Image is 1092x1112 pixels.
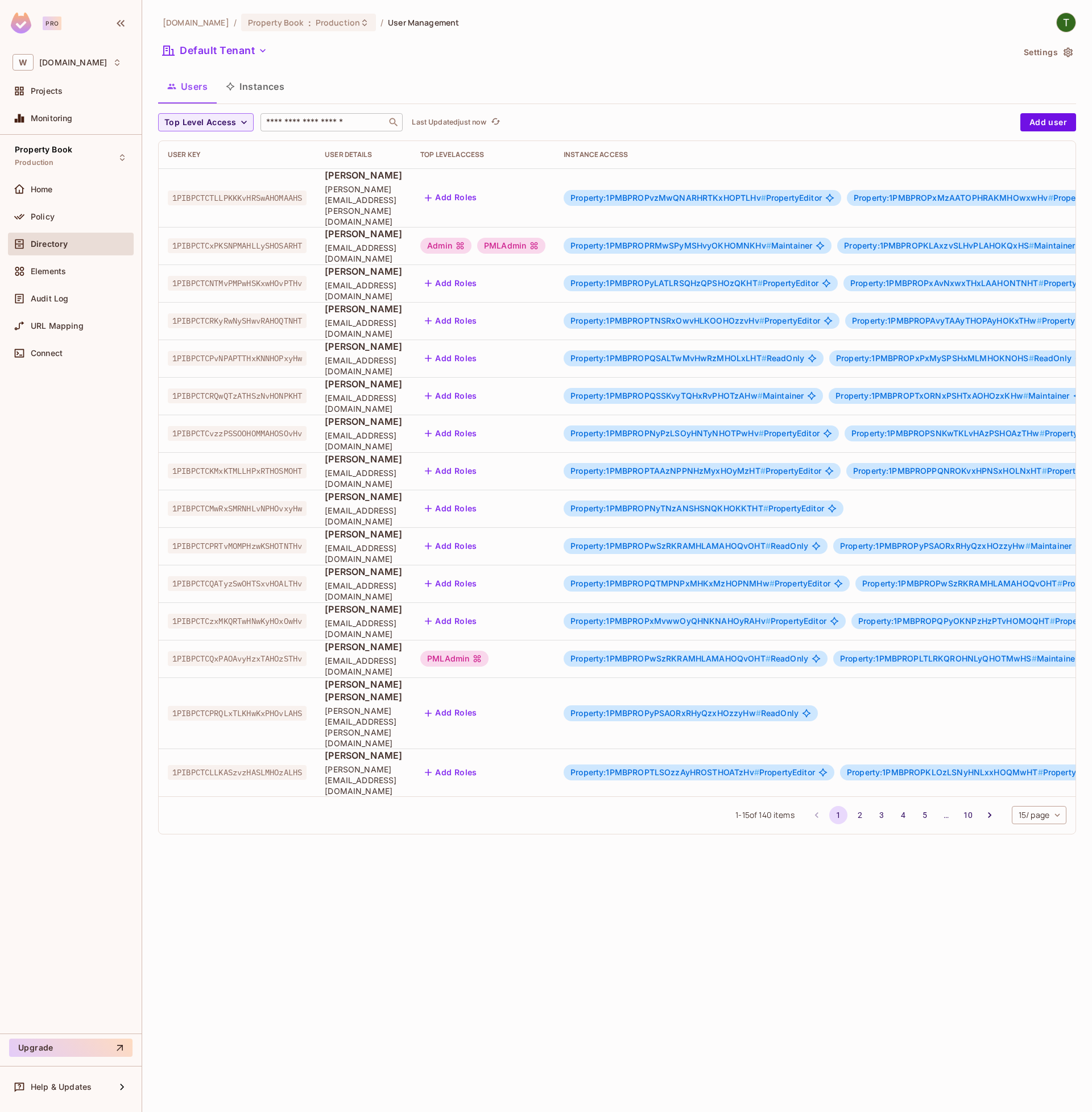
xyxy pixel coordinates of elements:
[760,466,766,476] span: #
[766,616,771,626] span: #
[570,768,815,777] span: PropertyEditor
[168,150,307,159] div: User Key
[325,705,402,749] span: [PERSON_NAME][EMAIL_ADDRESS][PERSON_NAME][DOMAIN_NAME]
[1020,113,1076,131] button: Add user
[835,391,1028,400] span: Property:1PMBPROPTxORNxPSHTxAOHOzxKHw
[766,241,771,250] span: #
[829,806,847,824] button: page 1
[836,353,1034,363] span: Property:1PMBPROPxPxMySPSHxMLMHOKNOHS
[168,651,307,666] span: 1PIBPCTCQxPAOAvyHzxTAHOzSTHv
[854,193,1053,202] span: Property:1PMBPROPxMzAATOPHRAKMHOwxwHv
[1057,578,1062,588] span: #
[31,185,53,194] span: Home
[762,353,767,363] span: #
[420,704,482,722] button: Add Roles
[570,708,761,718] span: Property:1PMBPROPyPSAORxRHyQzxHOzzyHw
[570,578,775,588] span: Property:1PMBPROPQTMPNPxMHKxMzHOPNMHw
[325,678,402,703] span: [PERSON_NAME] [PERSON_NAME]
[168,276,307,291] span: 1PIBPCTCNTMvPMPwHSKxwHOvPTHv
[31,1082,92,1092] span: Help & Updates
[420,312,482,330] button: Add Roles
[325,303,402,315] span: [PERSON_NAME]
[168,706,307,721] span: 1PIBPCTCPRQLxTLKHwKxPHOvLAHS
[234,17,237,28] li: /
[570,503,768,513] span: Property:1PMBPROPNyTNzANSHSNQKHOKKTHT
[806,806,1000,824] nav: pagination navigation
[325,640,402,653] span: [PERSON_NAME]
[325,265,402,278] span: [PERSON_NAME]
[325,169,402,181] span: [PERSON_NAME]
[754,767,759,777] span: #
[761,193,766,202] span: #
[248,17,304,28] span: Property Book
[735,809,794,821] span: 1 - 15 of 140 items
[420,574,482,593] button: Add Roles
[836,354,1072,363] span: ReadOnly
[325,543,402,564] span: [EMAIL_ADDRESS][DOMAIN_NAME]
[168,313,307,328] span: 1PIBPCTCRKyRwNySHwvRAHOQTNHT
[31,239,68,249] span: Directory
[840,654,1037,663] span: Property:1PMBPROPLTLRKQROHNLyQHOTMwHS
[851,806,869,824] button: Go to page 2
[570,504,824,513] span: PropertyEditor
[852,316,1042,325] span: Property:1PMBPROPAvyTAAyTHOPAyHOKxTHw
[325,528,402,540] span: [PERSON_NAME]
[844,241,1075,250] span: Maintainer
[766,654,771,663] span: #
[420,349,482,367] button: Add Roles
[9,1039,133,1057] button: Upgrade
[325,655,402,677] span: [EMAIL_ADDRESS][DOMAIN_NAME]
[420,424,482,443] button: Add Roles
[570,391,763,400] span: Property:1PMBPROPQSSKvyTQHxRvPHOTzAHw
[168,191,307,205] span: 1PIBPCTCTLLPKKKvHRSwAHOMAAHS
[1048,193,1053,202] span: #
[570,579,830,588] span: PropertyEditor
[840,541,1031,551] span: Property:1PMBPROPyPSAORxRHyQzxHOzzyHw
[168,351,307,366] span: 1PIBPCTCPvNPAPTTHxKNNHOPxyHw
[759,316,764,325] span: #
[759,428,764,438] span: #
[1037,316,1042,325] span: #
[570,391,804,400] span: Maintainer
[325,415,402,428] span: [PERSON_NAME]
[570,654,771,663] span: Property:1PMBPROPwSzRKRAMHLAMAHOQvOHT
[325,317,402,339] span: [EMAIL_ADDRESS][DOMAIN_NAME]
[15,158,54,167] span: Production
[570,541,808,551] span: ReadOnly
[491,117,500,128] span: refresh
[168,765,307,780] span: 1PIBPCTCLLKASzvzHASLMHOzALHS
[168,614,307,629] span: 1PIBPCTCzxMKQRTwHNwKyHOxOwHv
[570,316,764,325] span: Property:1PMBPROPTNSRxOwvHLKOOHOzzvHv
[840,654,1078,663] span: Maintainer
[1029,353,1034,363] span: #
[325,618,402,639] span: [EMAIL_ADDRESS][DOMAIN_NAME]
[39,58,107,67] span: Workspace: weioffice.com
[325,392,402,414] span: [EMAIL_ADDRESS][DOMAIN_NAME]
[1012,806,1066,824] div: 15 / page
[325,749,402,762] span: [PERSON_NAME]
[1042,466,1047,476] span: #
[489,115,502,129] button: refresh
[570,767,759,777] span: Property:1PMBPROPTLSOzzAyHROSTHOATzHv
[570,241,812,250] span: Maintainer
[570,278,763,288] span: Property:1PMBPROPyLATLRSQHzQPSHOzQKHT
[420,499,482,518] button: Add Roles
[325,603,402,615] span: [PERSON_NAME]
[420,462,482,480] button: Add Roles
[851,428,1045,438] span: Property:1PMBPROPSNKwTKLvHAzPSHOAzTHw
[31,114,73,123] span: Monitoring
[1040,428,1045,438] span: #
[763,503,768,513] span: #
[420,189,482,207] button: Add Roles
[31,321,84,330] span: URL Mapping
[325,150,402,159] div: User Details
[308,18,312,27] span: :
[31,349,63,358] span: Connect
[570,541,771,551] span: Property:1PMBPROPwSzRKRAMHLAMAHOQvOHT
[168,501,307,516] span: 1PIBPCTCMwRxSMRNHLvNPHOvxyHw
[766,541,771,551] span: #
[835,391,1069,400] span: Maintainer
[570,428,764,438] span: Property:1PMBPROPNyPzLSOyHNTyNHOTPwHv
[388,17,459,28] span: User Management
[1039,278,1044,288] span: #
